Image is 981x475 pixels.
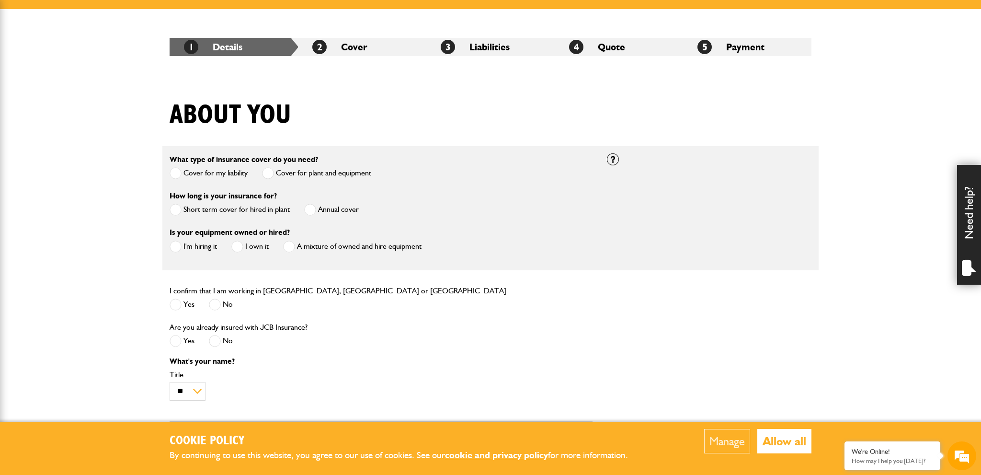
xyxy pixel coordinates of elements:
label: No [209,335,233,347]
span: 5 [697,40,712,54]
p: How may I help you today? [852,457,933,464]
label: What type of insurance cover do you need? [170,156,318,163]
label: I confirm that I am working in [GEOGRAPHIC_DATA], [GEOGRAPHIC_DATA] or [GEOGRAPHIC_DATA] [170,287,506,295]
label: A mixture of owned and hire equipment [283,241,422,253]
button: Allow all [757,429,811,453]
h1: About you [170,99,291,131]
label: I'm hiring it [170,241,217,253]
li: Quote [555,38,683,56]
label: Title [170,371,593,379]
label: No [209,299,233,311]
label: How long is your insurance for? [170,192,277,200]
label: Short term cover for hired in plant [170,204,290,216]
label: Cover for plant and equipment [262,167,371,179]
span: 4 [569,40,583,54]
label: Annual cover [304,204,359,216]
div: Need help? [957,165,981,285]
li: Payment [683,38,811,56]
span: 1 [184,40,198,54]
h2: Cookie Policy [170,434,644,449]
button: Manage [704,429,750,453]
a: cookie and privacy policy [445,450,548,461]
span: 3 [441,40,455,54]
span: 2 [312,40,327,54]
li: Cover [298,38,426,56]
label: Is your equipment owned or hired? [170,229,290,236]
li: Details [170,38,298,56]
li: Liabilities [426,38,555,56]
p: By continuing to use this website, you agree to our use of cookies. See our for more information. [170,448,644,463]
label: Yes [170,335,194,347]
label: Yes [170,299,194,311]
p: What's your name? [170,358,593,365]
label: I own it [231,241,269,253]
div: We're Online! [852,448,933,456]
label: Cover for my liability [170,167,248,179]
label: Are you already insured with JCB Insurance? [170,324,308,331]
